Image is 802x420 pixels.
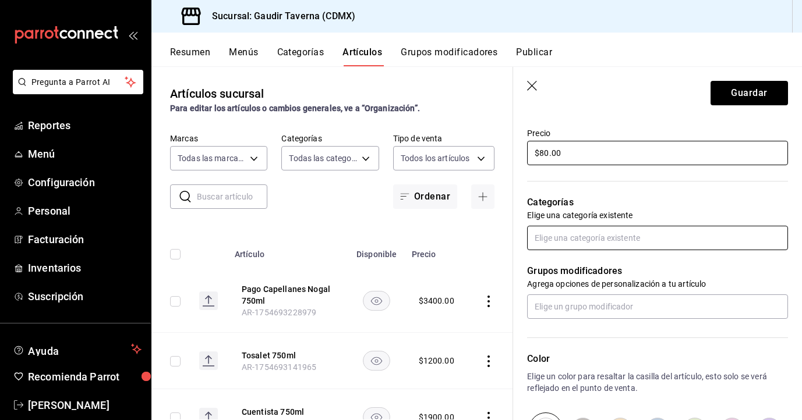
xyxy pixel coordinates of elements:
[28,232,142,247] span: Facturación
[28,203,142,219] span: Personal
[527,141,788,165] input: $0.00
[527,278,788,290] p: Agrega opciones de personalización a tu artículo
[28,146,142,162] span: Menú
[8,84,143,97] a: Pregunta a Parrot AI
[242,350,335,361] button: edit-product-location
[203,9,355,23] h3: Sucursal: Gaudir Taverna (CDMX)
[242,308,316,317] span: AR-1754693228979
[527,209,788,221] p: Elige una categoría existente
[197,185,267,208] input: Buscar artículo
[170,104,420,113] strong: Para editar los artículos o cambios generales, ve a “Organización”.
[28,342,126,356] span: Ayuda
[242,406,335,418] button: edit-product-location
[401,152,470,164] span: Todos los artículos
[229,47,258,66] button: Menús
[242,362,316,372] span: AR-1754693141965
[242,283,335,307] button: edit-product-location
[289,152,357,164] span: Todas las categorías, Sin categoría
[28,260,142,276] span: Inventarios
[483,296,494,307] button: actions
[28,175,142,190] span: Configuración
[393,134,494,143] label: Tipo de venta
[527,352,788,366] p: Color
[31,76,125,88] span: Pregunta a Parrot AI
[128,30,137,40] button: open_drawer_menu
[281,134,379,143] label: Categorías
[28,289,142,304] span: Suscripción
[516,47,552,66] button: Publicar
[170,85,264,102] div: Artículos sucursal
[228,232,349,269] th: Artículo
[527,226,788,250] input: Elige una categoría existente
[363,351,390,371] button: availability-product
[28,118,142,133] span: Reportes
[277,47,324,66] button: Categorías
[401,47,497,66] button: Grupos modificadores
[170,134,267,143] label: Marcas
[405,232,469,269] th: Precio
[170,47,802,66] div: navigation tabs
[13,70,143,94] button: Pregunta a Parrot AI
[527,264,788,278] p: Grupos modificadores
[393,184,457,209] button: Ordenar
[342,47,382,66] button: Artículos
[527,371,788,394] p: Elige un color para resaltar la casilla del artículo, esto solo se verá reflejado en el punto de ...
[419,295,454,307] div: $ 3400.00
[483,355,494,367] button: actions
[419,355,454,366] div: $ 1200.00
[363,291,390,311] button: availability-product
[527,129,788,137] label: Precio
[527,195,788,209] p: Categorías
[527,294,788,319] input: Elige un grupo modificador
[711,81,788,105] button: Guardar
[28,369,142,385] span: Recomienda Parrot
[170,47,210,66] button: Resumen
[28,397,142,413] span: [PERSON_NAME]
[349,232,405,269] th: Disponible
[178,152,246,164] span: Todas las marcas, Sin marca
